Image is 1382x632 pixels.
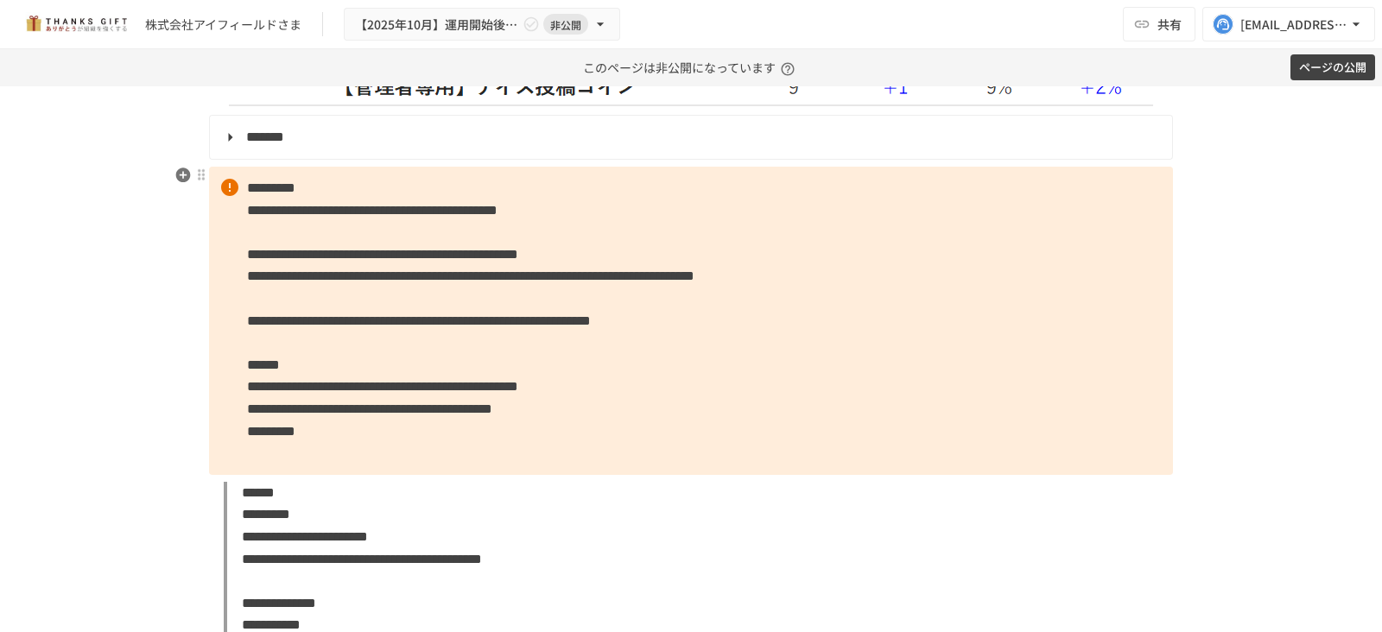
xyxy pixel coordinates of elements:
[344,8,620,41] button: 【2025年10月】運用開始後振り返りミーティング非公開
[1157,15,1182,34] span: 共有
[543,16,588,34] span: 非公開
[1290,54,1375,81] button: ページの公開
[1202,7,1375,41] button: [EMAIL_ADDRESS][DOMAIN_NAME]
[355,14,519,35] span: 【2025年10月】運用開始後振り返りミーティング
[583,49,800,85] p: このページは非公開になっています
[145,16,301,34] div: 株式会社アイフィールドさま
[1123,7,1195,41] button: 共有
[21,10,131,38] img: mMP1OxWUAhQbsRWCurg7vIHe5HqDpP7qZo7fRoNLXQh
[1240,14,1347,35] div: [EMAIL_ADDRESS][DOMAIN_NAME]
